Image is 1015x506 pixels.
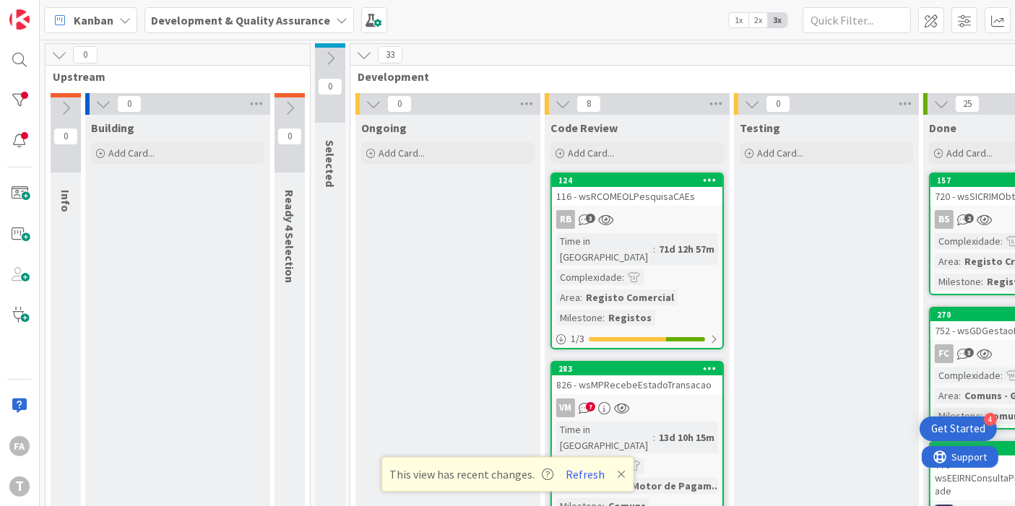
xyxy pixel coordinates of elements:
div: Time in [GEOGRAPHIC_DATA] [556,422,653,453]
span: : [981,408,983,424]
span: : [959,253,961,269]
div: RB [552,210,722,229]
span: Done [929,121,956,135]
span: : [1001,367,1003,383]
input: Quick Filter... [803,7,911,33]
div: 13d 10h 15m [655,429,718,445]
span: Support [30,2,66,19]
span: 3 [964,348,974,357]
span: Add Card... [757,147,803,160]
span: 0 [318,78,342,95]
span: Ongoing [361,121,407,135]
span: 0 [766,95,790,113]
img: Visit kanbanzone.com [9,9,30,30]
span: Add Card... [379,147,425,160]
span: : [959,388,961,404]
span: Building [91,121,134,135]
div: Registos [605,310,655,326]
span: : [602,310,605,326]
span: 3x [768,13,787,27]
div: Area [935,388,959,404]
div: 124116 - wsRCOMEOLPesquisaCAEs [552,174,722,206]
div: T [9,476,30,497]
div: Milestone [556,310,602,326]
span: : [580,289,582,305]
div: 124 [552,174,722,187]
span: 3 [586,214,595,223]
div: Complexidade [556,269,622,285]
span: 2x [748,13,768,27]
span: Add Card... [946,147,993,160]
b: Development & Quality Assurance [151,13,330,27]
span: Upstream [53,69,292,84]
div: FC [935,344,954,363]
span: Ready 4 Selection [282,190,297,283]
span: : [622,269,624,285]
div: Area [935,253,959,269]
span: 2 [964,214,974,223]
span: 0 [73,46,98,64]
span: 0 [117,95,142,113]
span: 7 [586,402,595,411]
span: Info [59,190,73,212]
div: Open Get Started checklist, remaining modules: 4 [920,416,997,441]
div: VM [556,398,575,417]
span: 1 / 3 [571,331,584,346]
span: 25 [955,95,980,113]
div: 124 [558,175,722,186]
div: 71d 12h 57m [655,241,718,257]
div: 283 [552,362,722,375]
div: 4 [984,413,997,426]
span: Add Card... [108,147,155,160]
span: Code Review [550,121,618,135]
span: : [981,274,983,289]
div: 283826 - wsMPRecebeEstadoTransacao [552,362,722,394]
span: Selected [323,140,337,187]
button: Refresh [561,465,610,484]
div: 283 [558,364,722,374]
span: 33 [378,46,402,64]
div: Milestone [935,408,981,424]
div: Milestone [935,274,981,289]
span: : [653,241,655,257]
div: Area [556,289,580,305]
span: 8 [576,95,601,113]
div: 1/3 [552,330,722,348]
div: Comuns - Motor de Pagam... [582,478,724,494]
div: VM [552,398,722,417]
div: 826 - wsMPRecebeEstadoTransacao [552,375,722,394]
span: : [1001,233,1003,249]
span: 1x [729,13,748,27]
span: 0 [53,128,78,145]
div: BS [935,210,954,229]
span: : [653,429,655,445]
div: Complexidade [935,367,1001,383]
div: Time in [GEOGRAPHIC_DATA] [556,233,653,265]
div: Registo Comercial [582,289,678,305]
span: Kanban [74,12,113,29]
span: This view has recent changes. [389,466,553,483]
div: Get Started [931,422,985,436]
span: Add Card... [568,147,614,160]
span: 0 [387,95,412,113]
span: Testing [740,121,780,135]
a: 124116 - wsRCOMEOLPesquisaCAEsRBTime in [GEOGRAPHIC_DATA]:71d 12h 57mComplexidade:Area:Registo Co... [550,173,724,349]
div: 116 - wsRCOMEOLPesquisaCAEs [552,187,722,206]
div: Complexidade [935,233,1001,249]
span: 0 [277,128,302,145]
div: RB [556,210,575,229]
div: FA [9,436,30,456]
